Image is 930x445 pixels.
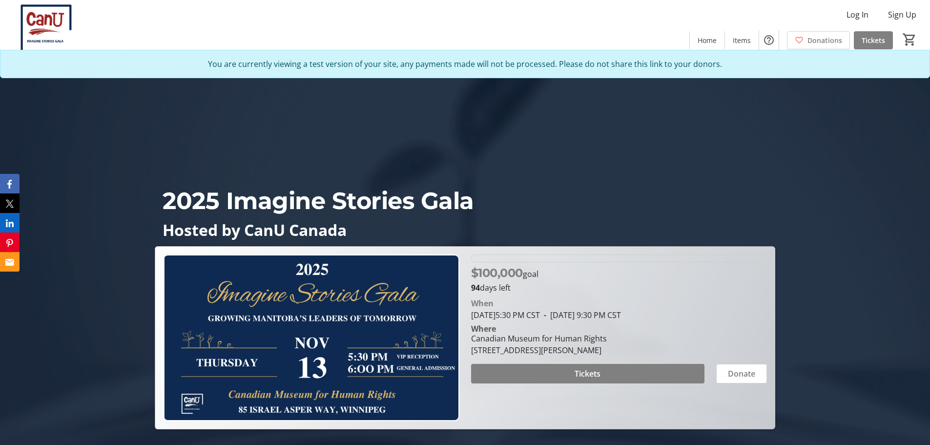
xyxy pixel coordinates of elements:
span: - [540,310,550,320]
div: Where [471,325,496,333]
span: Items [733,35,751,45]
button: Donate [716,364,767,383]
button: Cart [901,31,918,48]
span: [DATE] 9:30 PM CST [540,310,621,320]
p: goal [471,264,538,282]
span: Tickets [862,35,885,45]
span: 94 [471,282,480,293]
div: When [471,297,494,309]
button: Sign Up [880,7,924,22]
a: Items [725,31,759,49]
button: Tickets [471,364,704,383]
a: Donations [787,31,850,49]
button: Log In [839,7,876,22]
span: 2025 Imagine Stories Gala [163,187,474,215]
button: Help [759,30,779,50]
span: Tickets [575,368,600,380]
a: Tickets [854,31,893,49]
span: [DATE] 5:30 PM CST [471,310,540,320]
p: Hosted by CanU Canada [163,221,767,238]
p: days left [471,282,767,294]
span: Donate [728,368,755,380]
span: Home [698,35,717,45]
span: Donations [807,35,842,45]
span: Sign Up [888,9,916,21]
a: Home [690,31,724,49]
img: CanU Canada's Logo [6,4,93,53]
div: 0% of fundraising goal reached [471,254,767,262]
span: $100,000 [471,266,523,280]
span: Log In [847,9,868,21]
img: Campaign CTA Media Photo [163,254,459,421]
div: Canadian Museum for Human Rights [471,333,607,344]
div: [STREET_ADDRESS][PERSON_NAME] [471,344,607,356]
